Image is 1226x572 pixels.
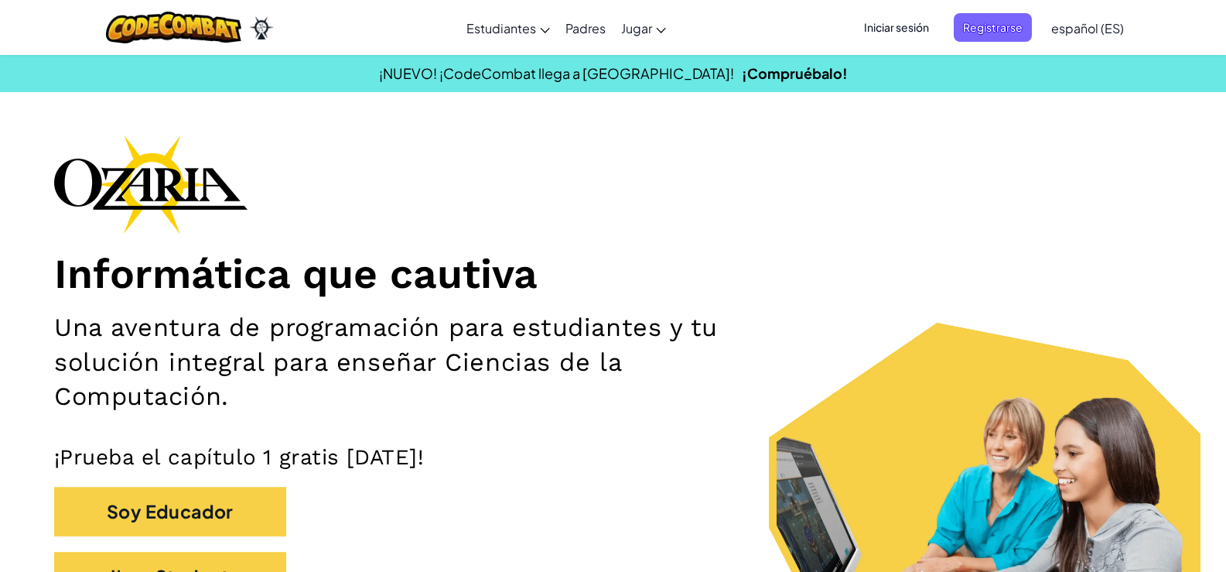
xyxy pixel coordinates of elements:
a: español (ES) [1043,7,1132,49]
a: Padres [558,7,613,49]
img: Ozaria branding logo [54,135,248,234]
span: español (ES) [1051,20,1124,36]
span: Jugar [621,20,652,36]
button: Registrarse [954,13,1032,42]
span: Estudiantes [466,20,536,36]
a: Jugar [613,7,674,49]
h1: Informática que cautiva [54,249,1172,300]
h2: Una aventura de programación para estudiantes y tu solución integral para enseñar Ciencias de la ... [54,310,803,413]
a: Estudiantes [459,7,558,49]
img: CodeCombat logo [106,12,241,43]
a: ¡Compruébalo! [742,64,848,82]
img: Ozaria [249,16,274,39]
span: ¡NUEVO! ¡CodeCombat llega a [GEOGRAPHIC_DATA]! [379,64,734,82]
p: ¡Prueba el capítulo 1 gratis [DATE]! [54,444,1172,471]
button: Soy Educador [54,487,286,537]
button: Iniciar sesión [855,13,938,42]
